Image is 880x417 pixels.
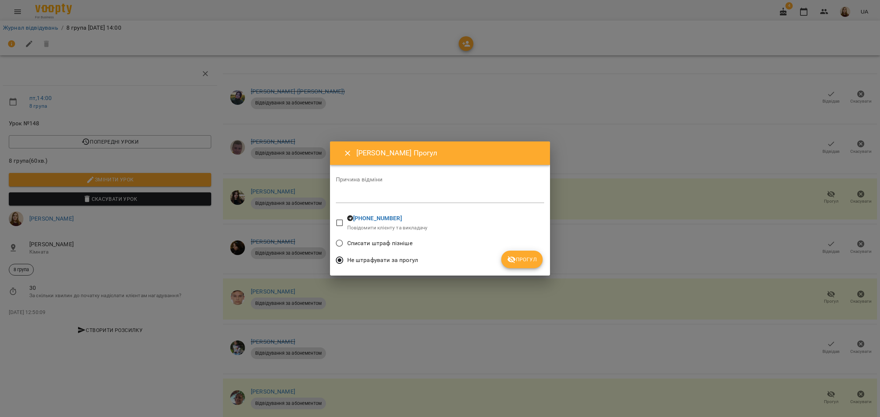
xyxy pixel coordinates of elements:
p: Повідомити клієнту та викладачу [347,224,428,232]
span: Списати штраф пізніше [347,239,412,248]
button: Close [339,144,356,162]
span: Прогул [507,255,537,264]
h6: [PERSON_NAME] Прогул [356,147,541,159]
a: [PHONE_NUMBER] [353,215,402,222]
label: Причина відміни [336,177,544,182]
button: Прогул [501,251,543,268]
span: Не штрафувати за прогул [347,256,418,265]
